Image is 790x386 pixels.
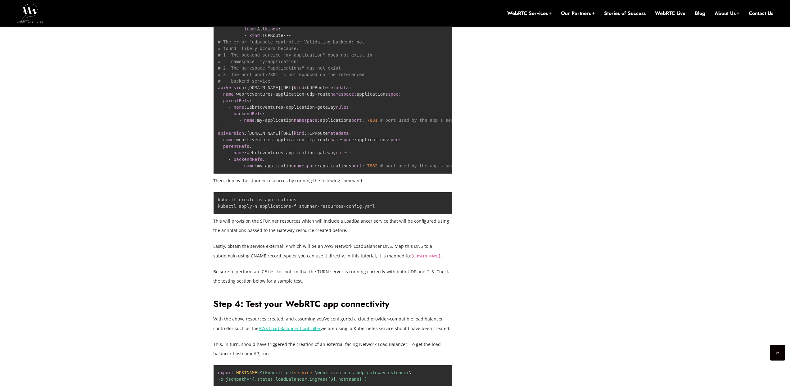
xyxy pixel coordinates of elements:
[273,92,275,97] span: -
[244,131,246,136] span: :
[223,137,234,142] span: name
[304,85,307,90] span: :
[344,204,346,209] span: -
[655,10,685,17] a: WebRTC Live
[304,137,307,142] span: -
[234,105,244,110] span: name
[218,370,234,375] span: export
[695,10,705,17] a: Blog
[367,118,378,123] span: 7881
[259,325,321,331] a: AWS Load Balancer Controller
[317,163,320,168] span: :
[213,299,452,310] h2: Step 4: Test your WebRTC app connectivity
[328,85,349,90] span: metadata
[331,137,354,142] span: namespace
[218,197,375,209] code: kubectl create ns applications kubectl apply n applications f stunner resources config.yaml
[239,163,241,168] span: -
[226,377,246,382] span: jsonpath
[715,10,739,17] a: About Us
[213,242,452,260] p: Lastly, obtain the service external IP which will be an AWS Network LoadBalancer DNS. Map this DN...
[255,118,257,123] span: :
[218,377,223,382] span: -o
[604,10,646,17] a: Stories of Success
[367,163,378,168] span: 7882
[294,118,317,123] span: namespace
[315,105,317,110] span: -
[17,4,43,22] img: WebRTC.ventures
[294,131,304,136] span: kind
[351,118,362,123] span: port
[304,131,307,136] span: :
[244,150,246,155] span: :
[218,52,372,57] span: # 1. The backend service "my-application" does not exist in
[218,59,299,64] span: # namespace "my-application"
[244,85,246,90] span: :
[315,150,317,155] span: -
[317,118,320,123] span: :
[213,267,452,286] p: Be sure to perform an ICE test to confirm that the TURN server is running correctly with both UDP...
[278,26,281,31] span: :
[273,137,275,142] span: -
[561,10,595,17] a: Our Partners
[283,105,286,110] span: -
[218,131,244,136] span: apiVersion
[244,26,255,31] span: from
[349,150,351,155] span: :
[262,118,265,123] span: -
[349,105,351,110] span: :
[349,131,351,136] span: :
[239,118,241,123] span: -
[328,131,349,136] span: metadata
[364,377,367,382] span: )
[218,39,364,44] span: # The error "udproute-controller Validating backend: not
[294,163,317,168] span: namespace
[262,157,265,162] span: :
[336,105,349,110] span: rules
[249,98,252,103] span: :
[260,33,262,38] span: :
[234,111,263,116] span: backendRefs
[507,10,552,17] a: WebRTC Services
[218,85,244,90] span: apiVersion
[213,314,452,333] p: With the above resources created, and assuming you’ve configured a cloud provider-compatible load...
[315,92,317,97] span: -
[380,118,485,123] span: # port used by the app's service for udp
[218,79,270,84] span: # backend service
[336,150,349,155] span: rules
[294,370,312,375] span: service
[388,137,399,142] span: spec
[265,26,278,31] span: kinds
[749,10,773,17] a: Contact Us
[213,340,452,358] p: This, in turn, should have triggered the creation of an external-facing Network Load Balancer. To...
[234,137,236,142] span: :
[228,157,231,162] span: -
[388,92,399,97] span: spec
[249,144,252,149] span: :
[291,204,294,209] span: -
[213,176,452,185] p: Then, deploy the stunner resources by running the following command:
[252,204,255,209] span: -
[223,144,249,149] span: parentRefs
[317,204,320,209] span: -
[362,118,364,123] span: :
[236,370,257,375] span: HOSTNAME
[294,85,304,90] span: kind
[255,163,257,168] span: :
[234,157,263,162] span: backendRefs
[255,26,257,31] span: :
[354,92,356,97] span: :
[399,92,401,97] span: :
[354,137,356,142] span: :
[213,216,452,235] p: This will provision the STUNner resources which will include a LoadBalancer service that will be ...
[260,370,265,375] span: $(
[228,111,231,116] span: -
[386,370,391,375] span: -n
[315,137,317,142] span: -
[218,72,364,77] span: # 3. The port port:7881 is not exposed on the referenced
[234,150,244,155] span: name
[244,33,246,38] span: -
[247,377,249,382] span: =
[399,137,401,142] span: :
[218,124,226,129] span: ---
[262,111,265,116] span: :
